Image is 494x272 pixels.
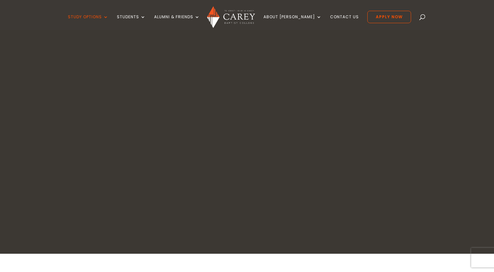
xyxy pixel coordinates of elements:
[330,15,359,30] a: Contact Us
[117,15,146,30] a: Students
[367,11,411,23] a: Apply Now
[263,15,322,30] a: About [PERSON_NAME]
[68,15,108,30] a: Study Options
[207,6,255,28] img: Carey Baptist College
[154,15,200,30] a: Alumni & Friends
